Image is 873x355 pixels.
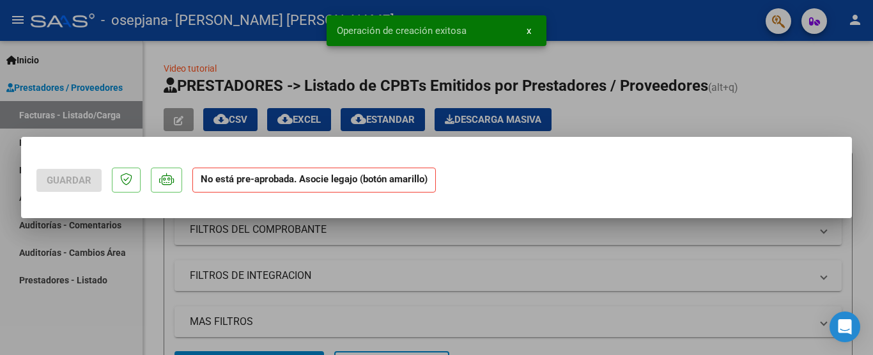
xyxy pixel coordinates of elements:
[337,24,467,37] span: Operación de creación exitosa
[830,312,860,342] div: Open Intercom Messenger
[527,25,531,36] span: x
[192,168,436,193] strong: No está pre-aprobada. Asocie legajo (botón amarillo)
[36,169,102,192] button: Guardar
[47,175,91,186] span: Guardar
